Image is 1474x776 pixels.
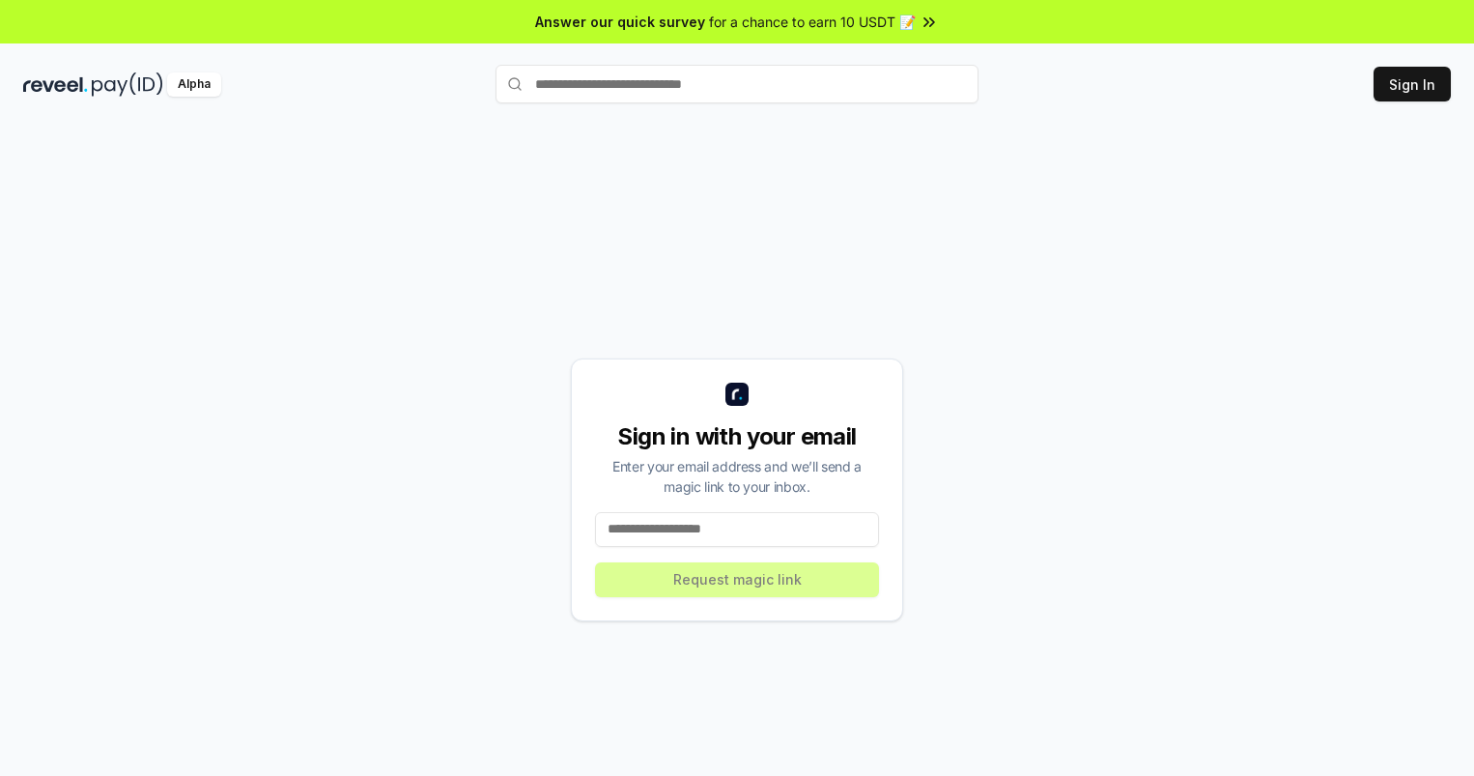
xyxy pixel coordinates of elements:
img: reveel_dark [23,72,88,97]
span: for a chance to earn 10 USDT 📝 [709,12,916,32]
img: logo_small [725,383,749,406]
img: pay_id [92,72,163,97]
div: Alpha [167,72,221,97]
div: Sign in with your email [595,421,879,452]
span: Answer our quick survey [535,12,705,32]
button: Sign In [1374,67,1451,101]
div: Enter your email address and we’ll send a magic link to your inbox. [595,456,879,497]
